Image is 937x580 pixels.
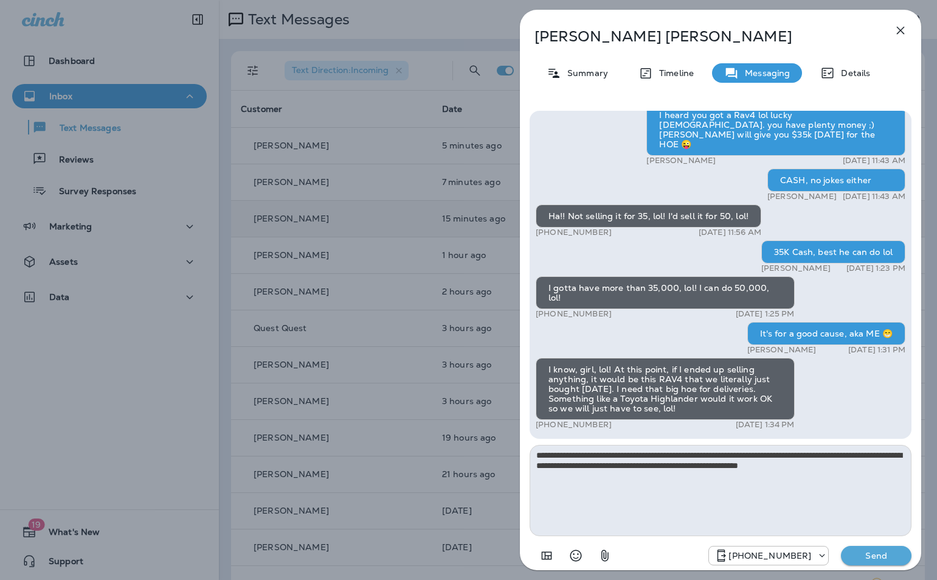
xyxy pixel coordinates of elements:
[761,240,905,264] div: 35K Cash, best he can do lol
[843,156,905,166] p: [DATE] 11:43 AM
[767,169,905,192] div: CASH, no jokes either
[709,548,828,563] div: +1 (405) 873-8731
[767,192,837,201] p: [PERSON_NAME]
[561,68,608,78] p: Summary
[536,204,761,228] div: Ha!! Not selling it for 35, lol! I'd sell it for 50, lol!
[736,420,795,430] p: [DATE] 1:34 PM
[843,192,905,201] p: [DATE] 11:43 AM
[536,276,795,309] div: I gotta have more than 35,000, lol! I can do 50,000, lol!
[534,543,559,568] button: Add in a premade template
[747,322,905,345] div: It's for a good cause, aka ME 😁
[736,309,795,319] p: [DATE] 1:25 PM
[536,358,795,420] div: I know, girl, lol! At this point, if I ended up selling anything, it would be this RAV4 that we l...
[846,264,905,273] p: [DATE] 1:23 PM
[536,309,612,319] p: [PHONE_NUMBER]
[699,228,761,237] p: [DATE] 11:56 AM
[841,546,911,565] button: Send
[653,68,694,78] p: Timeline
[835,68,870,78] p: Details
[646,103,905,156] div: I heard you got a Rav4 lol lucky [DEMOGRAPHIC_DATA]. you have plenty money ;) [PERSON_NAME] will ...
[848,345,905,355] p: [DATE] 1:31 PM
[761,264,831,273] p: [PERSON_NAME]
[534,28,866,45] p: [PERSON_NAME] [PERSON_NAME]
[747,345,817,355] p: [PERSON_NAME]
[536,228,612,237] p: [PHONE_NUMBER]
[646,156,716,166] p: [PERSON_NAME]
[536,420,612,430] p: [PHONE_NUMBER]
[851,550,902,561] p: Send
[739,68,790,78] p: Messaging
[564,543,588,568] button: Select an emoji
[728,551,811,561] p: [PHONE_NUMBER]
